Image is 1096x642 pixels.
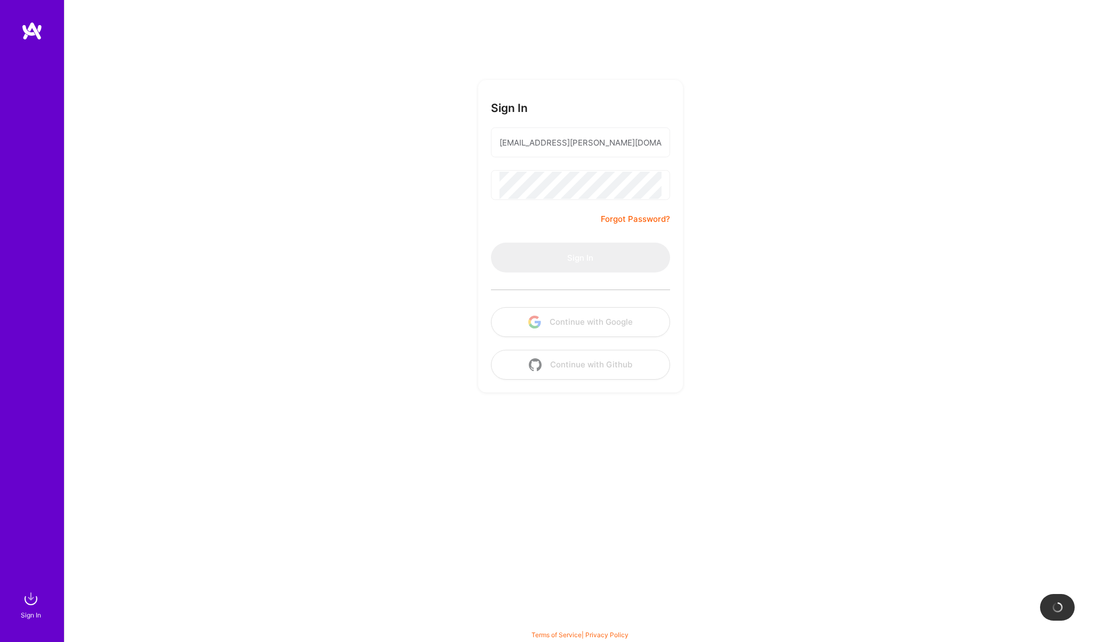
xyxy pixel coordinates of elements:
span: | [531,631,628,639]
a: Forgot Password? [601,213,670,226]
a: Privacy Policy [585,631,628,639]
h3: Sign In [491,101,528,115]
div: © 2025 ATeams Inc., All rights reserved. [64,610,1096,637]
img: logo [21,21,43,41]
button: Continue with Google [491,307,670,337]
a: Terms of Service [531,631,582,639]
div: Sign In [21,609,41,621]
button: Continue with Github [491,350,670,380]
input: Email... [499,129,662,156]
img: icon [529,358,542,371]
button: Sign In [491,243,670,272]
a: sign inSign In [22,588,42,621]
img: icon [528,316,541,328]
img: sign in [20,588,42,609]
img: loading [1052,602,1063,613]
